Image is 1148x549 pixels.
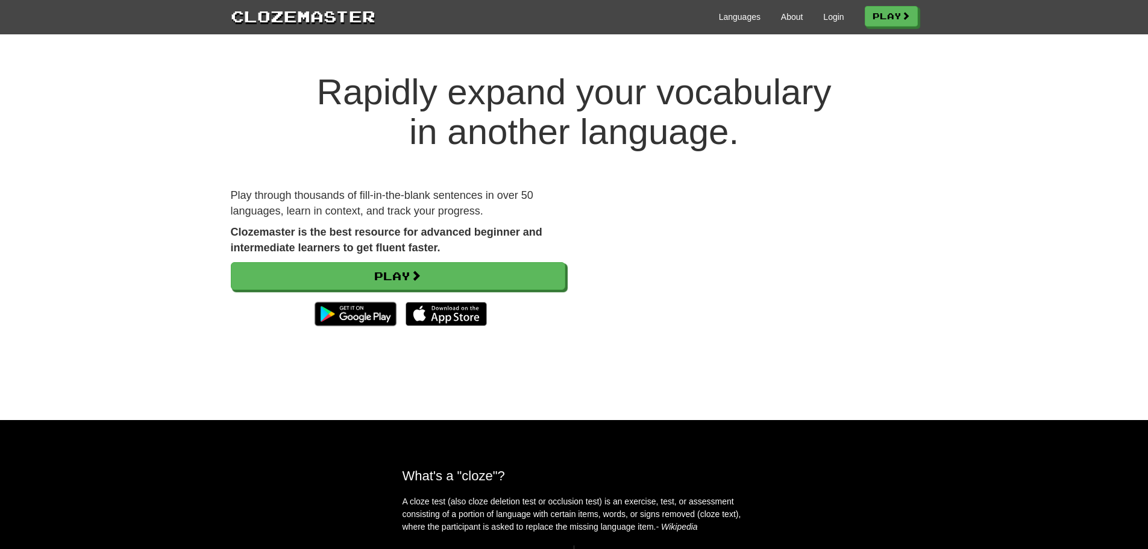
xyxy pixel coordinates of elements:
[403,495,746,533] p: A cloze test (also cloze deletion test or occlusion test) is an exercise, test, or assessment con...
[865,6,918,27] a: Play
[719,11,761,23] a: Languages
[231,188,565,219] p: Play through thousands of fill-in-the-blank sentences in over 50 languages, learn in context, and...
[309,296,402,332] img: Get it on Google Play
[823,11,844,23] a: Login
[656,522,698,532] em: - Wikipedia
[406,302,487,326] img: Download_on_the_App_Store_Badge_US-UK_135x40-25178aeef6eb6b83b96f5f2d004eda3bffbb37122de64afbaef7...
[231,262,565,290] a: Play
[781,11,803,23] a: About
[231,5,375,27] a: Clozemaster
[403,468,746,483] h2: What's a "cloze"?
[231,226,542,254] strong: Clozemaster is the best resource for advanced beginner and intermediate learners to get fluent fa...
